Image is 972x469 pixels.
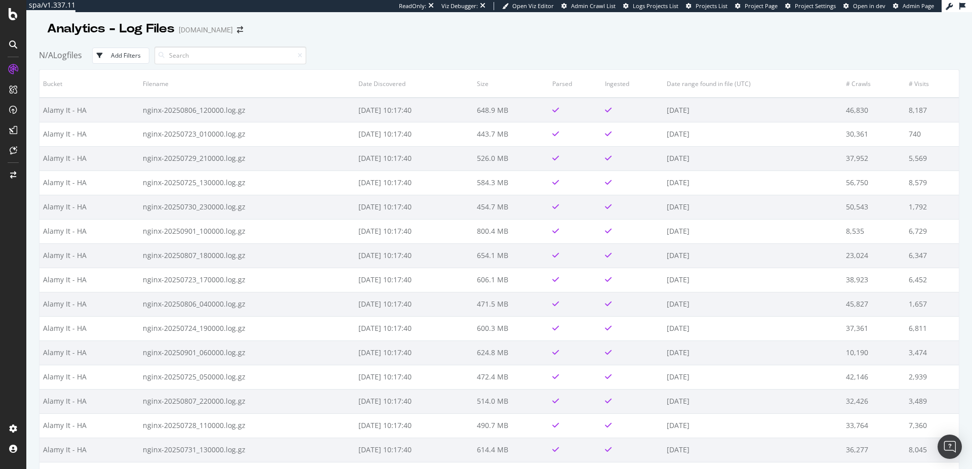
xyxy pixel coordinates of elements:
[745,2,778,10] span: Project Page
[473,122,549,146] td: 443.7 MB
[473,146,549,170] td: 526.0 MB
[663,195,842,219] td: [DATE]
[633,2,678,10] span: Logs Projects List
[39,122,139,146] td: Alamy It - HA
[139,340,355,365] td: nginx-20250901_060000.log.gz
[39,219,139,243] td: Alamy It - HA
[139,170,355,195] td: nginx-20250725_130000.log.gz
[355,219,473,243] td: [DATE] 10:17:40
[355,438,473,462] td: [DATE] 10:17:40
[842,438,905,462] td: 36,277
[663,170,842,195] td: [DATE]
[139,146,355,170] td: nginx-20250729_210000.log.gz
[663,292,842,316] td: [DATE]
[139,122,355,146] td: nginx-20250723_010000.log.gz
[139,268,355,292] td: nginx-20250723_170000.log.gz
[39,170,139,195] td: Alamy It - HA
[842,292,905,316] td: 45,827
[663,340,842,365] td: [DATE]
[905,170,959,195] td: 8,579
[355,122,473,146] td: [DATE] 10:17:40
[663,438,842,462] td: [DATE]
[561,2,616,10] a: Admin Crawl List
[842,389,905,413] td: 32,426
[842,98,905,122] td: 46,830
[663,316,842,340] td: [DATE]
[473,170,549,195] td: 584.3 MB
[179,25,233,35] div: [DOMAIN_NAME]
[905,219,959,243] td: 6,729
[905,70,959,98] th: # Visits
[842,146,905,170] td: 37,952
[842,413,905,438] td: 33,764
[905,98,959,122] td: 8,187
[663,122,842,146] td: [DATE]
[842,170,905,195] td: 56,750
[39,268,139,292] td: Alamy It - HA
[39,389,139,413] td: Alamy It - HA
[473,243,549,268] td: 654.1 MB
[441,2,478,10] div: Viz Debugger:
[905,243,959,268] td: 6,347
[663,146,842,170] td: [DATE]
[139,438,355,462] td: nginx-20250731_130000.log.gz
[139,413,355,438] td: nginx-20250728_110000.log.gz
[139,365,355,389] td: nginx-20250725_050000.log.gz
[355,146,473,170] td: [DATE] 10:17:40
[39,316,139,340] td: Alamy It - HA
[473,438,549,462] td: 614.4 MB
[473,389,549,413] td: 514.0 MB
[696,2,727,10] span: Projects List
[473,340,549,365] td: 624.8 MB
[355,340,473,365] td: [DATE] 10:17:40
[512,2,554,10] span: Open Viz Editor
[473,219,549,243] td: 800.4 MB
[355,389,473,413] td: [DATE] 10:17:40
[399,2,426,10] div: ReadOnly:
[473,292,549,316] td: 471.5 MB
[111,51,141,60] div: Add Filters
[473,316,549,340] td: 600.3 MB
[355,413,473,438] td: [DATE] 10:17:40
[735,2,778,10] a: Project Page
[663,219,842,243] td: [DATE]
[905,195,959,219] td: 1,792
[39,438,139,462] td: Alamy It - HA
[139,98,355,122] td: nginx-20250806_120000.log.gz
[355,195,473,219] td: [DATE] 10:17:40
[473,98,549,122] td: 648.9 MB
[905,438,959,462] td: 8,045
[842,316,905,340] td: 37,361
[663,389,842,413] td: [DATE]
[842,243,905,268] td: 23,024
[39,195,139,219] td: Alamy It - HA
[623,2,678,10] a: Logs Projects List
[663,243,842,268] td: [DATE]
[154,47,306,64] input: Search
[355,98,473,122] td: [DATE] 10:17:40
[686,2,727,10] a: Projects List
[903,2,934,10] span: Admin Page
[139,243,355,268] td: nginx-20250807_180000.log.gz
[905,146,959,170] td: 5,569
[139,70,355,98] th: Filename
[571,2,616,10] span: Admin Crawl List
[905,268,959,292] td: 6,452
[47,20,175,37] div: Analytics - Log Files
[139,389,355,413] td: nginx-20250807_220000.log.gz
[39,70,139,98] th: Bucket
[795,2,836,10] span: Project Settings
[842,219,905,243] td: 8,535
[473,70,549,98] th: Size
[938,435,962,459] div: Open Intercom Messenger
[843,2,885,10] a: Open in dev
[842,70,905,98] th: # Crawls
[905,413,959,438] td: 7,360
[355,170,473,195] td: [DATE] 10:17:40
[39,340,139,365] td: Alamy It - HA
[139,316,355,340] td: nginx-20250724_190000.log.gz
[785,2,836,10] a: Project Settings
[663,98,842,122] td: [DATE]
[39,146,139,170] td: Alamy It - HA
[601,70,663,98] th: Ingested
